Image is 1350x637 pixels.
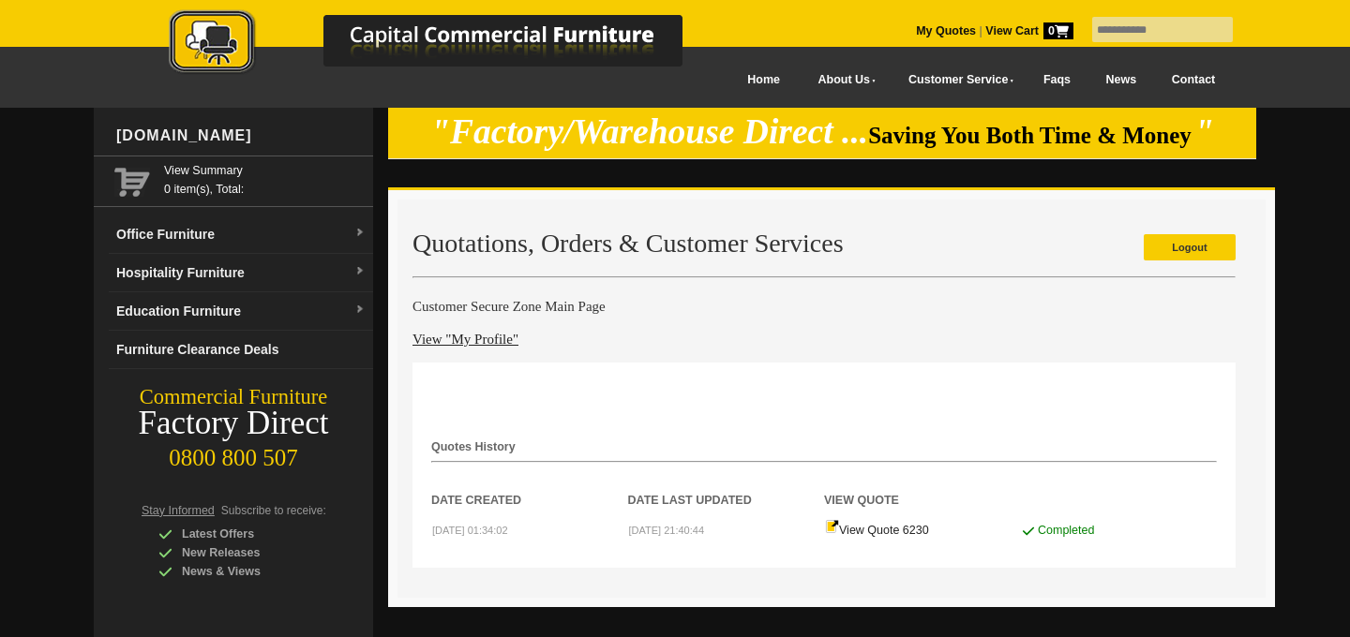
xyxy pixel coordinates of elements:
h4: Customer Secure Zone Main Page [412,297,1236,316]
a: About Us [798,59,888,101]
em: " [1194,112,1214,151]
span: 0 item(s), Total: [164,161,366,196]
img: dropdown [354,304,366,316]
a: Furniture Clearance Deals [109,331,373,369]
div: 0800 800 507 [94,436,373,471]
div: [DOMAIN_NAME] [109,108,373,164]
strong: View Cart [985,24,1073,37]
img: Quote-icon [825,519,839,534]
small: [DATE] 21:40:44 [629,525,705,536]
span: Subscribe to receive: [221,504,326,517]
th: Date Created [431,463,628,510]
span: Completed [1038,524,1094,537]
a: Customer Service [888,59,1026,101]
a: Logout [1144,234,1236,260]
img: dropdown [354,266,366,277]
a: View "My Profile" [412,332,518,347]
a: Hospitality Furnituredropdown [109,254,373,292]
span: Stay Informed [142,504,215,517]
a: News [1088,59,1154,101]
a: View Summary [164,161,366,180]
a: Office Furnituredropdown [109,215,373,254]
img: dropdown [354,228,366,239]
a: Contact [1154,59,1233,101]
a: View Cart0 [982,24,1073,37]
small: [DATE] 01:34:02 [432,525,508,536]
a: Faqs [1026,59,1088,101]
h2: Quotations, Orders & Customer Services [412,230,1236,258]
a: My Quotes [916,24,976,37]
a: Capital Commercial Furniture Logo [117,9,773,83]
div: New Releases [158,543,337,562]
strong: Quotes History [431,440,516,453]
th: View Quote [824,463,1021,510]
div: News & Views [158,562,337,581]
span: 0 [1043,22,1073,39]
img: Capital Commercial Furniture Logo [117,9,773,78]
a: View Quote 6230 [825,524,929,537]
a: Education Furnituredropdown [109,292,373,331]
div: Factory Direct [94,410,373,437]
th: Date Last Updated [628,463,825,510]
div: Latest Offers [158,525,337,543]
span: Saving You Both Time & Money [868,123,1192,148]
div: Commercial Furniture [94,384,373,410]
em: "Factory/Warehouse Direct ... [430,112,868,151]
